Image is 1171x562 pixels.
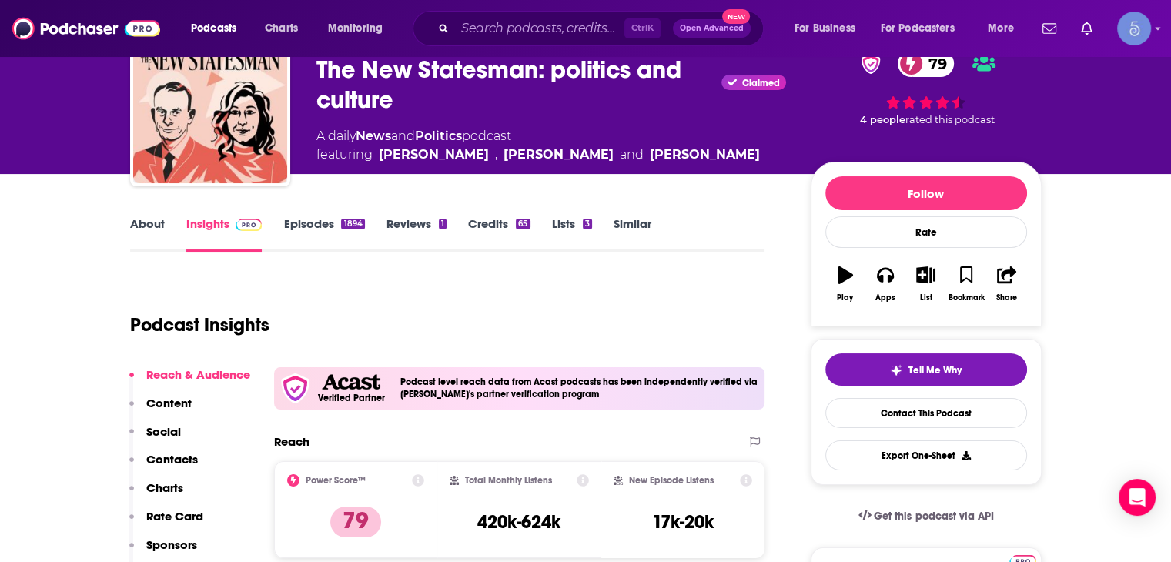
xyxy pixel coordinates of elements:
p: Charts [146,480,183,495]
span: Tell Me Why [908,364,962,376]
span: and [391,129,415,143]
div: verified Badge79 4 peoplerated this podcast [811,40,1042,136]
div: Share [996,293,1017,303]
input: Search podcasts, credits, & more... [455,16,624,41]
span: 4 people [860,114,905,125]
h2: Total Monthly Listens [465,475,552,486]
a: Anoosh Chakelian [504,146,614,164]
img: User Profile [1117,12,1151,45]
span: featuring [316,146,760,164]
img: Acast [322,374,380,390]
button: tell me why sparkleTell Me Why [825,353,1027,386]
a: Charts [255,16,307,41]
span: and [620,146,644,164]
a: Get this podcast via API [846,497,1006,535]
a: Stephen Bush [650,146,760,164]
a: Politics [415,129,462,143]
button: Show profile menu [1117,12,1151,45]
a: Hannah Barnes [379,146,489,164]
img: verified Badge [856,54,885,74]
button: open menu [784,16,875,41]
a: News [356,129,391,143]
span: Logged in as Spiral5-G1 [1117,12,1151,45]
div: 1 [439,219,447,229]
img: tell me why sparkle [890,364,902,376]
span: Open Advanced [680,25,744,32]
h2: Reach [274,434,309,449]
div: Apps [875,293,895,303]
button: Rate Card [129,509,203,537]
h1: Podcast Insights [130,313,269,336]
div: A daily podcast [316,127,760,164]
div: Rate [825,216,1027,248]
div: 1894 [341,219,364,229]
span: Podcasts [191,18,236,39]
a: Show notifications dropdown [1075,15,1099,42]
p: Sponsors [146,537,197,552]
span: 79 [913,50,955,77]
h4: Podcast level reach data from Acast podcasts has been independently verified via [PERSON_NAME]'s ... [400,376,759,400]
span: For Podcasters [881,18,955,39]
img: verfied icon [280,373,310,403]
p: Reach & Audience [146,367,250,382]
p: Social [146,424,181,439]
span: New [722,9,750,24]
button: Charts [129,480,183,509]
img: Podchaser Pro [236,219,263,231]
div: 3 [583,219,592,229]
button: open menu [180,16,256,41]
h3: 420k-624k [477,510,560,534]
span: Ctrl K [624,18,661,38]
a: Contact This Podcast [825,398,1027,428]
div: Open Intercom Messenger [1119,479,1156,516]
a: 79 [898,50,955,77]
div: 65 [516,219,530,229]
button: Share [986,256,1026,312]
button: Content [129,396,192,424]
p: Contacts [146,452,198,467]
span: , [495,146,497,164]
a: InsightsPodchaser Pro [186,216,263,252]
span: rated this podcast [905,114,995,125]
span: Get this podcast via API [874,510,993,523]
button: Bookmark [946,256,986,312]
h5: Verified Partner [318,393,385,403]
button: Reach & Audience [129,367,250,396]
img: The New Statesman: politics and culture [133,29,287,183]
span: Monitoring [328,18,383,39]
button: Open AdvancedNew [673,19,751,38]
div: Play [837,293,853,303]
button: Social [129,424,181,453]
img: Podchaser - Follow, Share and Rate Podcasts [12,14,160,43]
button: List [905,256,945,312]
p: 79 [330,507,381,537]
p: Rate Card [146,509,203,524]
button: Follow [825,176,1027,210]
span: Claimed [742,79,780,87]
span: For Business [795,18,855,39]
span: More [988,18,1014,39]
div: List [920,293,932,303]
div: Bookmark [948,293,984,303]
p: Content [146,396,192,410]
a: Credits65 [468,216,530,252]
button: open menu [977,16,1033,41]
div: Search podcasts, credits, & more... [427,11,778,46]
h2: New Episode Listens [629,475,714,486]
h2: Power Score™ [306,475,366,486]
button: Export One-Sheet [825,440,1027,470]
a: Similar [614,216,651,252]
a: Show notifications dropdown [1036,15,1062,42]
button: Play [825,256,865,312]
span: Charts [265,18,298,39]
a: Episodes1894 [283,216,364,252]
a: About [130,216,165,252]
button: open menu [317,16,403,41]
a: Reviews1 [386,216,447,252]
h3: 17k-20k [652,510,714,534]
a: Lists3 [552,216,592,252]
button: Contacts [129,452,198,480]
button: open menu [871,16,977,41]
